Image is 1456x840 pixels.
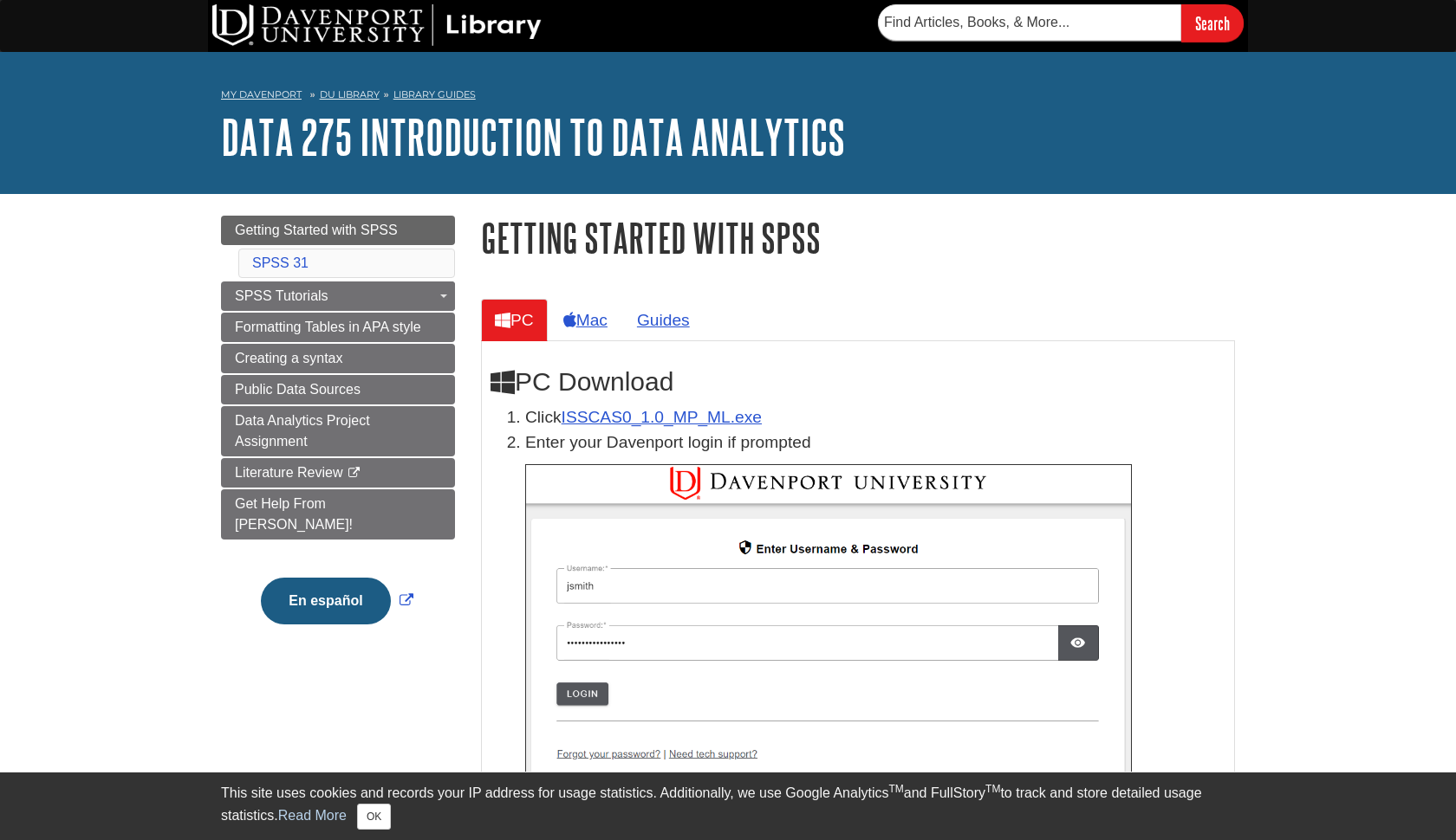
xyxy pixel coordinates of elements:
[525,430,1225,456] p: Enter your Davenport login if prompted
[878,4,1244,42] form: Searches DU Library's articles, books, and more
[235,320,421,334] span: Formatting Tables in APA style
[888,783,903,795] sup: TM
[549,299,621,341] a: Mac
[393,88,476,100] a: Library Guides
[221,216,455,245] a: Getting Started with SPSS
[235,382,361,397] span: Public Data Sources
[347,468,361,479] i: This link opens in a new window
[481,216,1235,260] h1: Getting Started with SPSS
[481,299,548,341] a: PC
[623,299,704,341] a: Guides
[257,593,417,608] a: Link opens in new window
[235,288,328,303] span: SPSS Tutorials
[235,223,398,237] span: Getting Started with SPSS
[985,783,1000,795] sup: TM
[235,413,370,449] span: Data Analytics Project Assignment
[221,281,455,311] a: SPSS Tutorials
[252,255,309,270] a: SPSS 31
[1181,4,1244,42] input: Search
[491,367,1225,397] h2: PC Download
[525,405,1225,430] li: Click
[878,4,1181,41] input: Find Articles, Books, & More...
[235,496,353,532] span: Get Help From [PERSON_NAME]!
[221,375,455,404] a: Public Data Sources
[221,216,455,654] div: Guide Page Menu
[221,783,1235,830] div: This site uses cookies and records your IP address for usage statistics. Additionally, we use Goo...
[221,406,455,456] a: Data Analytics Project Assignment
[221,110,845,164] a: DATA 275 Introduction to Data Analytics
[261,578,390,624] button: En español
[357,804,391,830] button: Close
[221,489,455,540] a: Get Help From [PERSON_NAME]!
[235,465,343,480] span: Literature Review
[212,4,542,46] img: DU Library
[221,83,1235,111] nav: breadcrumb
[320,88,380,100] a: DU Library
[221,313,455,342] a: Formatting Tables in APA style
[221,458,455,488] a: Literature Review
[221,344,455,373] a: Creating a syntax
[221,87,302,102] a: My Davenport
[562,408,762,426] a: Download opens in new window
[278,808,347,823] a: Read More
[235,351,343,365] span: Creating a syntax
